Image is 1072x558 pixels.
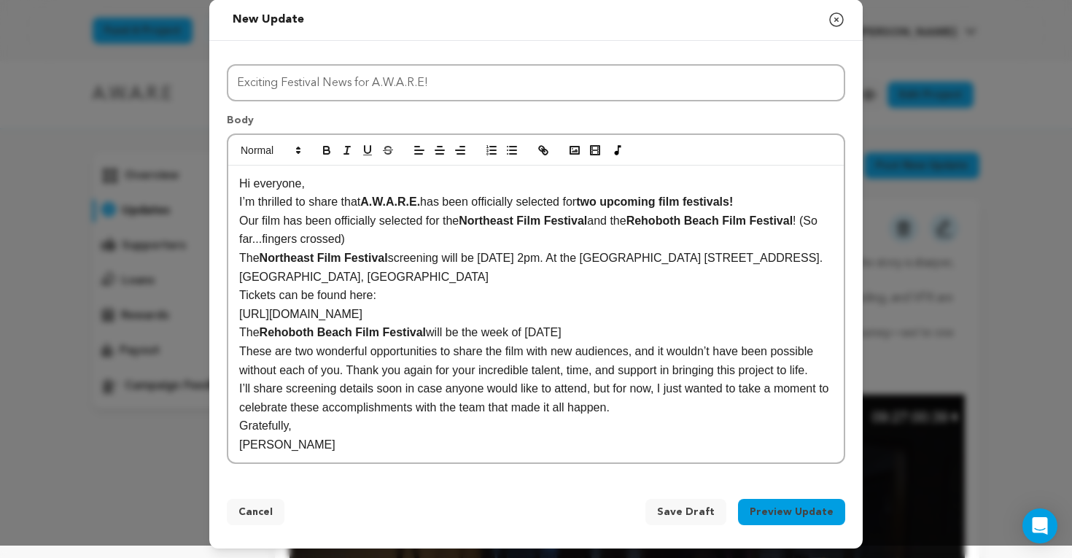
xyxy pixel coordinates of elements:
p: I’m thrilled to share that has been officially selected for [239,193,833,212]
p: Our film has been officially selected for the and the ! (So far...fingers crossed) [239,212,833,249]
strong: Rehoboth Beach Film Festival [626,214,793,227]
p: [PERSON_NAME] [239,435,833,454]
button: Preview Update [738,499,845,525]
button: Save Draft [645,499,726,525]
strong: Northeast Film Festival [260,252,388,264]
strong: two upcoming film festivals! [576,195,733,208]
span: Save Draft [657,505,715,519]
p: I’ll share screening details soon in case anyone would like to attend, but for now, I just wanted... [239,379,833,416]
p: Tickets can be found here: [239,286,833,305]
p: [URL][DOMAIN_NAME] [239,305,833,324]
div: Open Intercom Messenger [1022,508,1057,543]
p: These are two wonderful opportunities to share the film with new audiences, and it wouldn’t have ... [239,342,833,379]
input: Title [227,64,845,101]
p: Gratefully, [239,416,833,435]
button: Cancel [227,499,284,525]
strong: Rehoboth Beach Film Festival [260,326,426,338]
strong: Northeast Film Festival [459,214,587,227]
p: The will be the week of [DATE] [239,323,833,342]
strong: A.W.A.R.E. [360,195,420,208]
p: Hi everyone, [239,174,833,193]
p: Body [227,113,845,133]
span: New update [233,14,304,26]
p: The screening will be [DATE] 2pm. At the [GEOGRAPHIC_DATA] [STREET_ADDRESS]. [GEOGRAPHIC_DATA], [... [239,249,833,286]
